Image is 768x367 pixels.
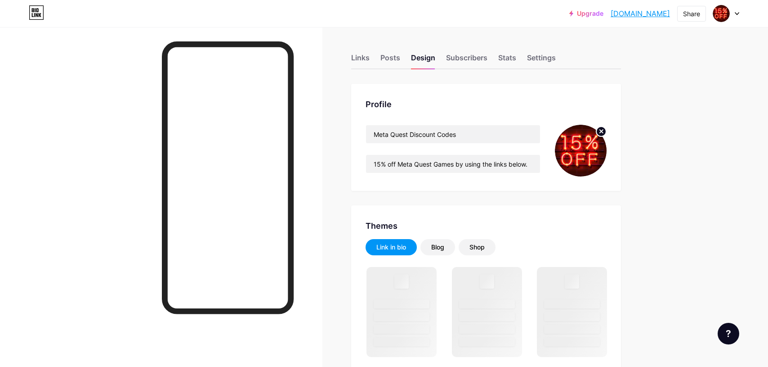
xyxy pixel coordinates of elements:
[446,52,487,68] div: Subscribers
[431,243,444,252] div: Blog
[366,125,540,143] input: Name
[366,98,607,110] div: Profile
[555,125,607,177] img: metadiscountcodes
[351,52,370,68] div: Links
[498,52,516,68] div: Stats
[366,220,607,232] div: Themes
[569,10,603,17] a: Upgrade
[611,8,670,19] a: [DOMAIN_NAME]
[683,9,700,18] div: Share
[469,243,485,252] div: Shop
[366,155,540,173] input: Bio
[376,243,406,252] div: Link in bio
[380,52,400,68] div: Posts
[527,52,556,68] div: Settings
[713,5,730,22] img: metadiscountcodes
[411,52,435,68] div: Design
